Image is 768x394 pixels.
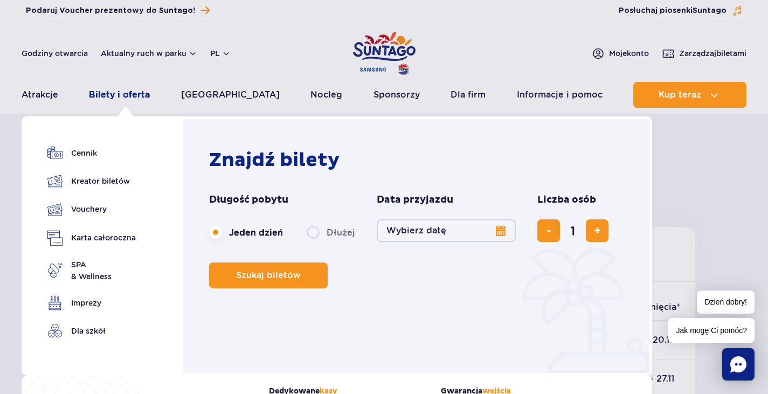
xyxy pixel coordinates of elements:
a: Imprezy [47,295,136,310]
input: liczba biletów [560,218,586,244]
span: Jak mogę Ci pomóc? [668,318,755,343]
label: Jeden dzień [209,221,283,244]
button: Wybierz datę [377,219,516,242]
a: Bilety i oferta [89,82,150,108]
label: Dłużej [307,221,355,244]
a: [GEOGRAPHIC_DATA] [181,82,280,108]
button: Kup teraz [633,82,746,108]
span: Dzień dobry! [697,291,755,314]
span: Liczba osób [537,193,596,206]
a: Informacje i pomoc [517,82,603,108]
button: pl [210,48,231,59]
a: Dla firm [451,82,486,108]
span: Szukaj biletów [236,271,301,280]
a: Vouchery [47,202,136,217]
span: Moje konto [609,48,649,59]
span: Długość pobytu [209,193,288,206]
a: Karta całoroczna [47,230,136,246]
a: Zarządzajbiletami [662,47,746,60]
a: Godziny otwarcia [22,48,88,59]
a: Atrakcje [22,82,58,108]
a: Mojekonto [592,47,649,60]
div: Chat [722,348,755,381]
a: SPA& Wellness [47,259,136,282]
button: usuń bilet [537,219,560,242]
form: Planowanie wizyty w Park of Poland [209,193,629,288]
span: SPA & Wellness [71,259,112,282]
button: dodaj bilet [586,219,608,242]
span: Kup teraz [659,90,701,100]
h2: Znajdź bilety [209,148,629,172]
a: Dla szkół [47,323,136,338]
a: Nocleg [310,82,342,108]
a: Kreator biletów [47,174,136,189]
span: Data przyjazdu [377,193,453,206]
button: Szukaj biletów [209,262,328,288]
a: Sponsorzy [373,82,420,108]
a: Cennik [47,146,136,161]
button: Aktualny ruch w parku [101,49,197,58]
span: Zarządzaj biletami [679,48,746,59]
